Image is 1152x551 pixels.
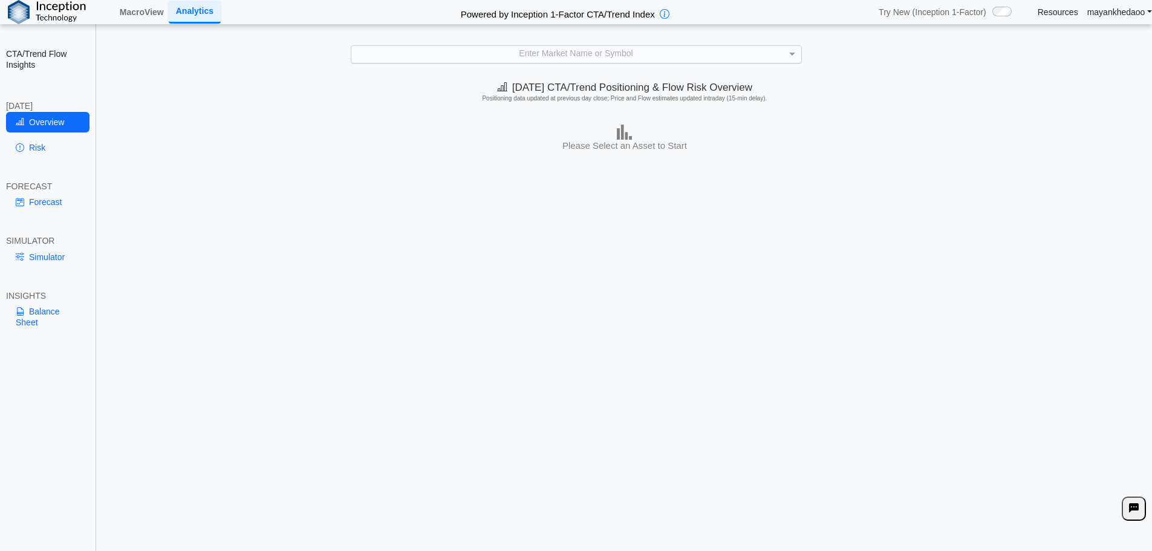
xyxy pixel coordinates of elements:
[100,140,1149,152] h3: Please Select an Asset to Start
[6,137,89,158] a: Risk
[456,4,660,21] h2: Powered by Inception 1-Factor CTA/Trend Index
[169,1,221,23] a: Analytics
[115,2,169,22] a: MacroView
[1087,7,1152,18] a: mayankhedaoo
[6,181,89,192] div: FORECAST
[6,247,89,267] a: Simulator
[6,48,89,70] h2: CTA/Trend Flow Insights
[1038,7,1078,18] a: Resources
[6,112,89,132] a: Overview
[6,301,89,333] a: Balance Sheet
[497,82,752,93] span: [DATE] CTA/Trend Positioning & Flow Risk Overview
[351,46,801,62] div: Enter Market Name or Symbol
[879,7,986,18] span: Try New (Inception 1-Factor)
[6,235,89,246] div: SIMULATOR
[102,95,1147,102] h5: Positioning data updated at previous day close; Price and Flow estimates updated intraday (15-min...
[6,100,89,111] div: [DATE]
[6,290,89,301] div: INSIGHTS
[6,192,89,212] a: Forecast
[617,125,632,140] img: bar-chart.png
